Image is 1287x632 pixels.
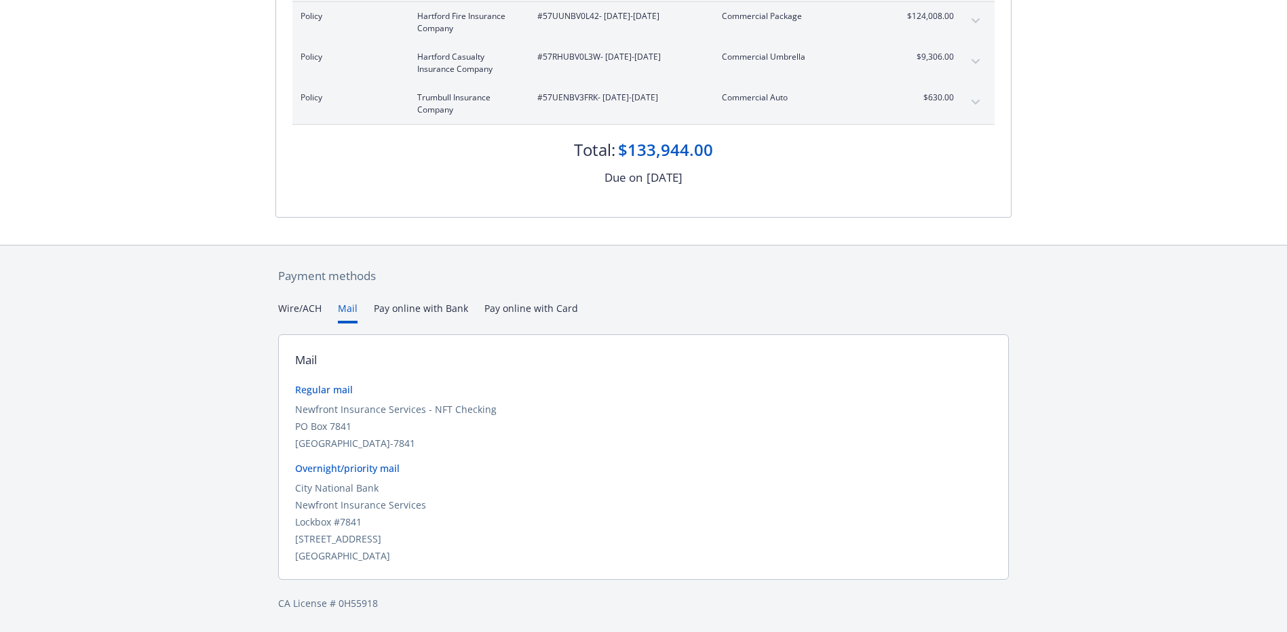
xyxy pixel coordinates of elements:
[965,51,986,73] button: expand content
[301,51,396,63] span: Policy
[484,301,578,323] button: Pay online with Card
[278,267,1009,285] div: Payment methods
[278,301,322,323] button: Wire/ACH
[537,51,700,63] span: #57RHUBV0L3W - [DATE]-[DATE]
[295,481,992,495] div: City National Bank
[604,169,642,186] div: Due on
[292,83,995,124] div: PolicyTrumbull Insurance Company#57UENBV3FRK- [DATE]-[DATE]Commercial Auto$630.00expand content
[417,10,516,35] span: Hartford Fire Insurance Company
[722,92,881,104] span: Commercial Auto
[295,436,992,450] div: [GEOGRAPHIC_DATA]-7841
[417,51,516,75] span: Hartford Casualty Insurance Company
[417,92,516,116] span: Trumbull Insurance Company
[295,351,317,369] div: Mail
[618,138,713,161] div: $133,944.00
[574,138,615,161] div: Total:
[301,92,396,104] span: Policy
[301,10,396,22] span: Policy
[965,10,986,32] button: expand content
[722,51,881,63] span: Commercial Umbrella
[338,301,358,323] button: Mail
[295,532,992,546] div: [STREET_ADDRESS]
[537,10,700,22] span: #57UUNBV0L42 - [DATE]-[DATE]
[295,515,992,529] div: Lockbox #7841
[903,92,954,104] span: $630.00
[292,2,995,43] div: PolicyHartford Fire Insurance Company#57UUNBV0L42- [DATE]-[DATE]Commercial Package$124,008.00expa...
[903,10,954,22] span: $124,008.00
[295,419,992,433] div: PO Box 7841
[722,10,881,22] span: Commercial Package
[965,92,986,113] button: expand content
[292,43,995,83] div: PolicyHartford Casualty Insurance Company#57RHUBV0L3W- [DATE]-[DATE]Commercial Umbrella$9,306.00e...
[903,51,954,63] span: $9,306.00
[374,301,468,323] button: Pay online with Bank
[537,92,700,104] span: #57UENBV3FRK - [DATE]-[DATE]
[295,498,992,512] div: Newfront Insurance Services
[295,549,992,563] div: [GEOGRAPHIC_DATA]
[295,382,992,397] div: Regular mail
[295,402,992,416] div: Newfront Insurance Services - NFT Checking
[278,596,1009,610] div: CA License # 0H55918
[647,169,683,186] div: [DATE]
[295,461,992,475] div: Overnight/priority mail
